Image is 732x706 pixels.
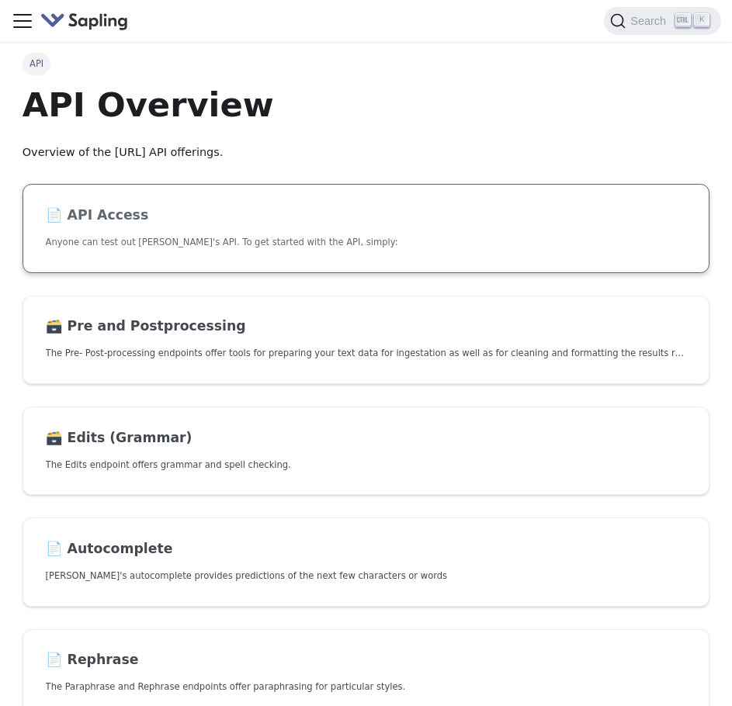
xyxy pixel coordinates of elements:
h2: Rephrase [46,652,687,669]
h2: Autocomplete [46,541,687,558]
a: Sapling.ai [40,10,134,33]
p: The Paraphrase and Rephrase endpoints offer paraphrasing for particular styles. [46,680,687,694]
img: Sapling.ai [40,10,129,33]
h2: API Access [46,207,687,224]
a: 🗃️ Pre and PostprocessingThe Pre- Post-processing endpoints offer tools for preparing your text d... [23,296,709,385]
span: API [23,53,51,74]
h1: API Overview [23,84,709,126]
p: Sapling's autocomplete provides predictions of the next few characters or words [46,569,687,583]
button: Toggle navigation bar [11,9,34,33]
kbd: K [694,13,709,27]
a: 🗃️ Edits (Grammar)The Edits endpoint offers grammar and spell checking. [23,407,709,496]
h2: Pre and Postprocessing [46,318,687,335]
button: Search (Ctrl+K) [604,7,720,35]
h2: Edits (Grammar) [46,430,687,447]
p: The Edits endpoint offers grammar and spell checking. [46,458,687,472]
p: Anyone can test out Sapling's API. To get started with the API, simply: [46,235,687,250]
a: 📄️ API AccessAnyone can test out [PERSON_NAME]'s API. To get started with the API, simply: [23,184,709,273]
p: Overview of the [URL] API offerings. [23,144,709,162]
span: Search [626,15,675,27]
p: The Pre- Post-processing endpoints offer tools for preparing your text data for ingestation as we... [46,346,687,361]
nav: Breadcrumbs [23,53,709,74]
a: 📄️ Autocomplete[PERSON_NAME]'s autocomplete provides predictions of the next few characters or words [23,517,709,607]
